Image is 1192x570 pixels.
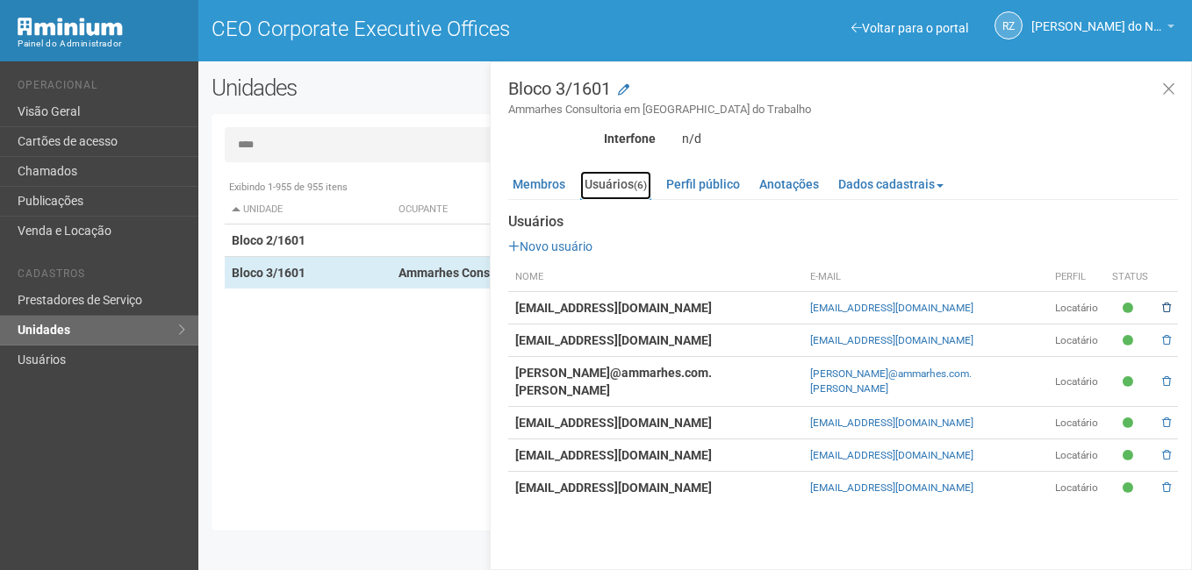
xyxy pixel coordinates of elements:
[508,80,1178,118] h3: Bloco 3/1601
[834,171,948,197] a: Dados cadastrais
[634,179,647,191] small: (6)
[225,180,1166,196] div: Exibindo 1-955 de 955 itens
[212,75,600,101] h2: Unidades
[1123,301,1138,316] span: Ativo
[515,416,712,430] strong: [EMAIL_ADDRESS][DOMAIN_NAME]
[1123,333,1138,348] span: Ativo
[810,449,973,461] a: [EMAIL_ADDRESS][DOMAIN_NAME]
[18,79,185,97] li: Operacional
[810,417,973,429] a: [EMAIL_ADDRESS][DOMAIN_NAME]
[995,11,1023,39] a: RZ
[662,171,744,197] a: Perfil público
[391,196,845,224] th: Ocupante: activate to sort column ascending
[1048,292,1105,324] td: Locatário
[1123,416,1138,431] span: Ativo
[1048,324,1105,357] td: Locatário
[618,82,629,99] a: Modificar a unidade
[1031,22,1174,36] a: [PERSON_NAME] do Nascimento
[851,21,968,35] a: Voltar para o portal
[232,266,305,280] strong: Bloco 3/1601
[1048,357,1105,407] td: Locatário
[399,266,739,280] strong: Ammarhes Consultoria em [GEOGRAPHIC_DATA] do Trabalho
[1048,263,1105,292] th: Perfil
[1123,448,1138,463] span: Ativo
[515,448,712,462] strong: [EMAIL_ADDRESS][DOMAIN_NAME]
[755,171,823,197] a: Anotações
[669,131,1191,146] div: n/d
[1031,3,1163,33] span: Rayssa Zibell do Nascimento
[810,302,973,314] a: [EMAIL_ADDRESS][DOMAIN_NAME]
[580,171,651,200] a: Usuários(6)
[810,481,973,494] a: [EMAIL_ADDRESS][DOMAIN_NAME]
[508,263,803,292] th: Nome
[515,366,712,397] strong: [PERSON_NAME]@ammarhes.com.[PERSON_NAME]
[508,102,1178,118] small: Ammarhes Consultoria em [GEOGRAPHIC_DATA] do Trabalho
[1048,439,1105,472] td: Locatário
[1048,472,1105,504] td: Locatário
[803,263,1048,292] th: E-mail
[810,367,972,395] a: [PERSON_NAME]@ammarhes.com.[PERSON_NAME]
[515,301,712,315] strong: [EMAIL_ADDRESS][DOMAIN_NAME]
[18,267,185,286] li: Cadastros
[1105,263,1155,292] th: Status
[18,18,123,36] img: Minium
[1123,374,1138,389] span: Ativo
[232,233,305,247] strong: Bloco 2/1601
[508,171,570,197] a: Membros
[212,18,682,40] h1: CEO Corporate Executive Offices
[508,214,1178,230] strong: Usuários
[225,196,391,224] th: Unidade: activate to sort column descending
[508,239,592,253] a: Novo usuário
[18,36,185,52] div: Painel do Administrador
[495,131,669,146] div: Interfone
[1123,481,1138,495] span: Ativo
[810,334,973,346] a: [EMAIL_ADDRESS][DOMAIN_NAME]
[1048,407,1105,439] td: Locatário
[515,333,712,347] strong: [EMAIL_ADDRESS][DOMAIN_NAME]
[515,481,712,495] strong: [EMAIL_ADDRESS][DOMAIN_NAME]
